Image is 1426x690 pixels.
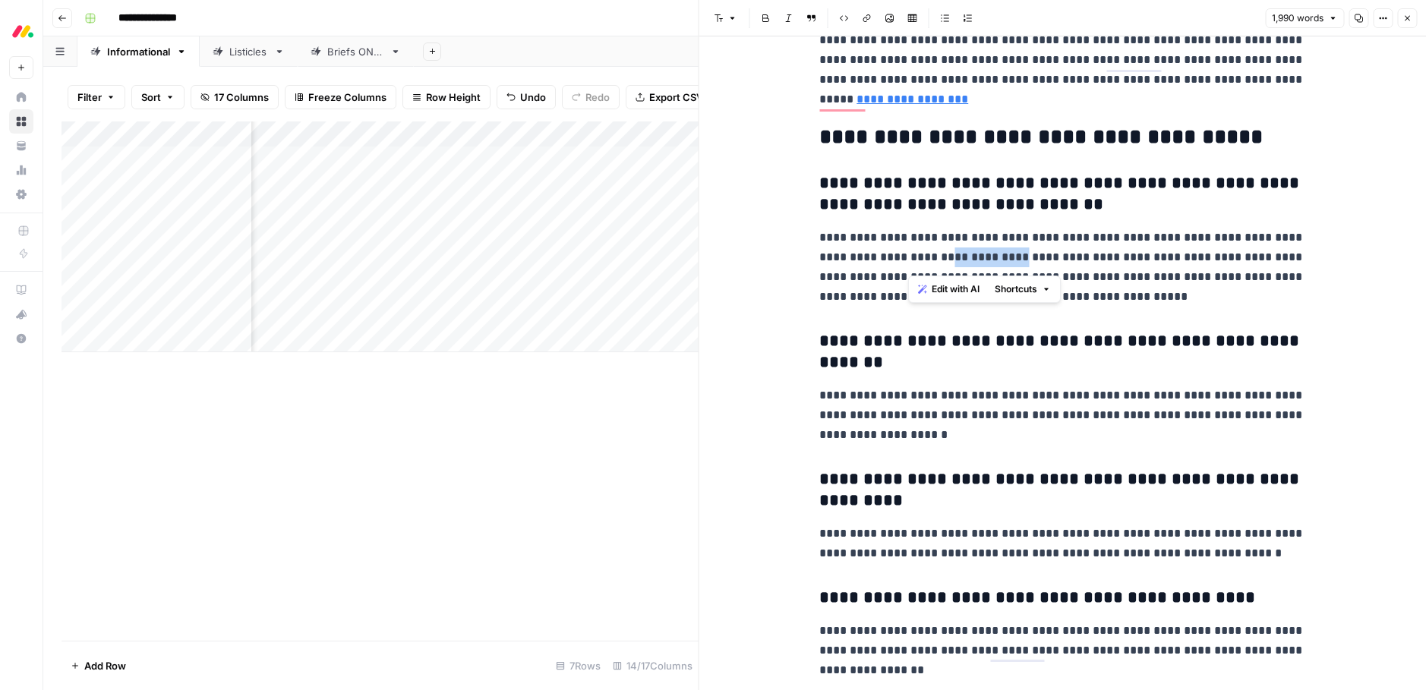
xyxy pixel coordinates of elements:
[995,282,1037,296] span: Shortcuts
[308,90,386,105] span: Freeze Columns
[607,654,699,678] div: 14/17 Columns
[214,90,269,105] span: 17 Columns
[141,90,161,105] span: Sort
[9,182,33,206] a: Settings
[9,302,33,326] button: What's new?
[10,303,33,326] div: What's new?
[229,44,268,59] div: Listicles
[191,85,279,109] button: 17 Columns
[131,85,185,109] button: Sort
[585,90,610,105] span: Redo
[9,12,33,50] button: Workspace: Monday.com
[520,90,546,105] span: Undo
[77,90,102,105] span: Filter
[62,654,135,678] button: Add Row
[9,278,33,302] a: AirOps Academy
[327,44,384,59] div: Briefs ONLY
[200,36,298,67] a: Listicles
[402,85,491,109] button: Row Height
[84,658,126,673] span: Add Row
[426,90,481,105] span: Row Height
[1265,8,1344,28] button: 1,990 words
[298,36,414,67] a: Briefs ONLY
[9,85,33,109] a: Home
[497,85,556,109] button: Undo
[77,36,200,67] a: Informational
[9,134,33,158] a: Your Data
[649,90,703,105] span: Export CSV
[562,85,620,109] button: Redo
[1272,11,1323,25] span: 1,990 words
[912,279,986,299] button: Edit with AI
[285,85,396,109] button: Freeze Columns
[107,44,170,59] div: Informational
[550,654,607,678] div: 7 Rows
[932,282,980,296] span: Edit with AI
[9,109,33,134] a: Browse
[9,326,33,351] button: Help + Support
[9,17,36,45] img: Monday.com Logo
[989,279,1057,299] button: Shortcuts
[626,85,713,109] button: Export CSV
[68,85,125,109] button: Filter
[9,158,33,182] a: Usage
